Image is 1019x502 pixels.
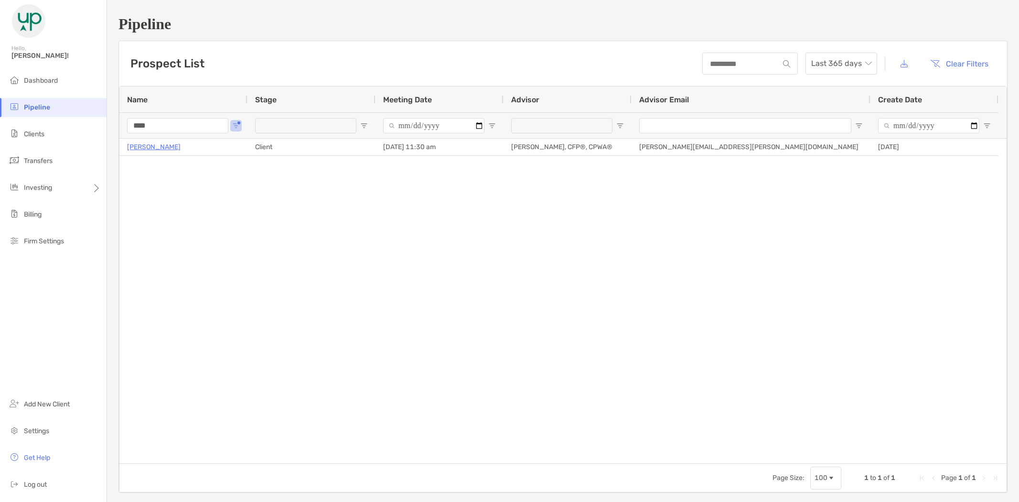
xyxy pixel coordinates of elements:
span: Add New Client [24,400,70,408]
div: [DATE] [870,139,998,155]
input: Create Date Filter Input [878,118,979,133]
span: 1 [891,474,895,482]
span: Log out [24,480,47,489]
button: Open Filter Menu [616,122,624,130]
div: Client [247,139,375,155]
img: dashboard icon [9,74,20,86]
img: settings icon [9,425,20,436]
span: Dashboard [24,76,58,85]
span: [PERSON_NAME]! [11,52,101,60]
img: firm-settings icon [9,235,20,246]
img: pipeline icon [9,101,20,112]
img: input icon [783,60,790,67]
span: Name [127,95,148,104]
div: Previous Page [930,474,937,482]
span: Pipeline [24,103,50,111]
span: Billing [24,210,42,218]
img: transfers icon [9,154,20,166]
input: Meeting Date Filter Input [383,118,484,133]
span: Advisor [511,95,539,104]
h3: Prospect List [130,57,204,70]
button: Open Filter Menu [855,122,863,130]
span: 1 [878,474,882,482]
span: Create Date [878,95,922,104]
span: of [883,474,890,482]
div: [DATE] 11:30 am [375,139,504,155]
img: Zoe Logo [11,4,46,38]
button: Open Filter Menu [983,122,991,130]
span: Investing [24,184,52,192]
span: Transfers [24,157,53,165]
span: to [870,474,876,482]
span: Meeting Date [383,95,432,104]
span: 1 [864,474,869,482]
div: First Page [918,474,926,482]
span: Firm Settings [24,237,64,245]
span: 1 [958,474,963,482]
button: Open Filter Menu [360,122,368,130]
span: Settings [24,427,49,435]
div: Page Size: [772,474,804,482]
button: Clear Filters [923,53,996,74]
img: billing icon [9,208,20,219]
h1: Pipeline [118,15,1008,33]
span: Last 365 days [811,53,871,74]
div: [PERSON_NAME][EMAIL_ADDRESS][PERSON_NAME][DOMAIN_NAME] [632,139,870,155]
button: Open Filter Menu [232,122,240,130]
img: investing icon [9,181,20,193]
span: Get Help [24,454,50,462]
img: clients icon [9,128,20,139]
div: 100 [815,474,827,482]
img: logout icon [9,478,20,490]
img: get-help icon [9,451,20,463]
div: Page Size [810,467,841,490]
a: [PERSON_NAME] [127,141,181,153]
span: Clients [24,130,44,138]
span: 1 [972,474,976,482]
span: Page [941,474,957,482]
div: Next Page [980,474,987,482]
input: Advisor Email Filter Input [639,118,851,133]
input: Name Filter Input [127,118,228,133]
span: Advisor Email [639,95,689,104]
div: Last Page [991,474,999,482]
div: [PERSON_NAME], CFP®, CPWA® [504,139,632,155]
span: of [964,474,970,482]
img: add_new_client icon [9,398,20,409]
span: Stage [255,95,277,104]
button: Open Filter Menu [488,122,496,130]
